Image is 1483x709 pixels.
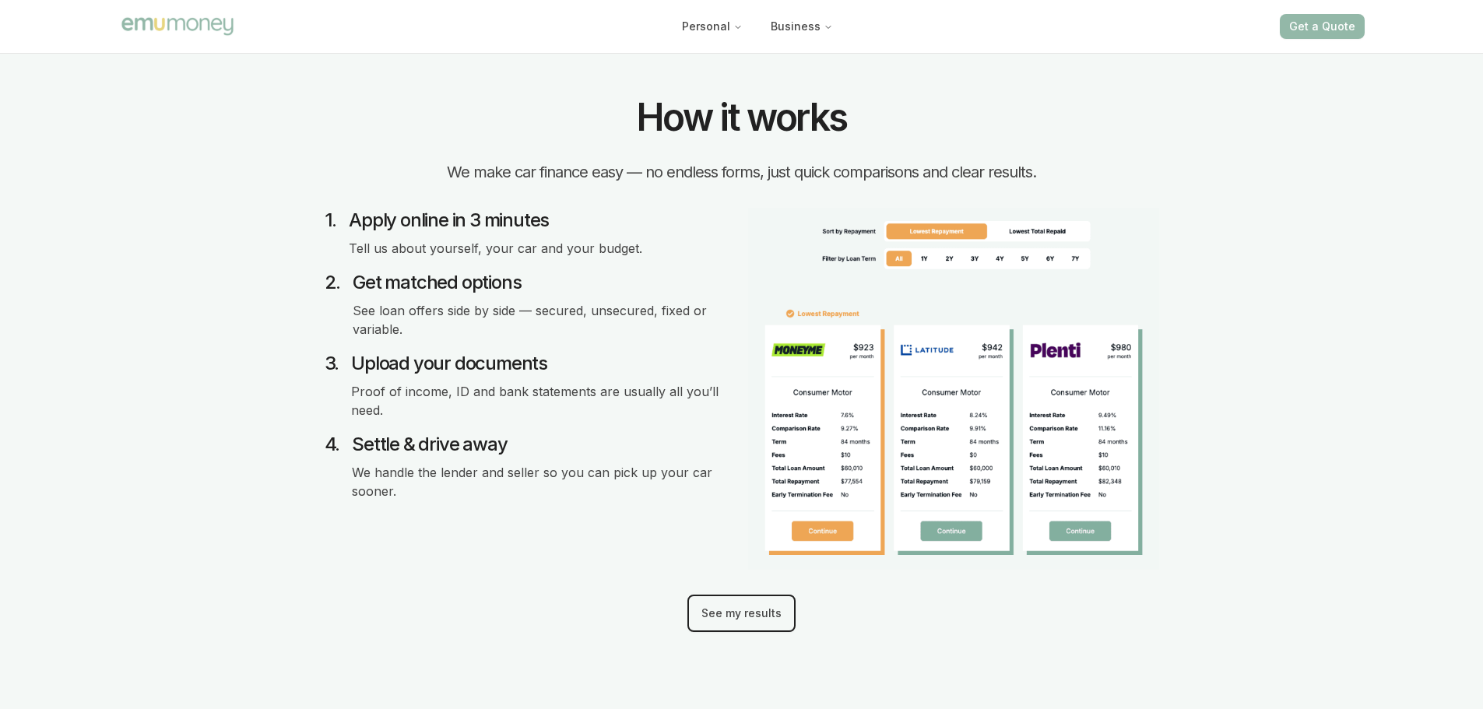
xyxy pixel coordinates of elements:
[748,208,1159,569] img: How Car Loans Work
[758,12,845,40] button: Business
[325,351,339,419] div: 3 .
[352,463,735,500] p: We handle the lender and seller so you can pick up your car sooner.
[119,15,236,37] img: Emu Money
[349,239,642,258] p: Tell us about yourself, your car and your budget.
[353,270,735,295] h4: Get matched options
[352,432,735,457] h4: Settle & drive away
[325,432,340,500] div: 4 .
[447,161,1036,183] h3: We make car finance easy — no endless forms, just quick comparisons and clear results.
[325,208,337,258] div: 1 .
[687,595,796,632] button: See my results
[351,351,735,376] h4: Upload your documents
[1280,14,1365,39] button: Get a Quote
[349,208,642,233] h4: Apply online in 3 minutes
[353,301,735,339] p: See loan offers side by side — secured, unsecured, fixed or variable.
[351,382,735,419] p: Proof of income, ID and bank statements are usually all you’ll need.
[325,270,341,339] div: 2 .
[669,12,755,40] button: Personal
[636,99,847,136] h2: How it works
